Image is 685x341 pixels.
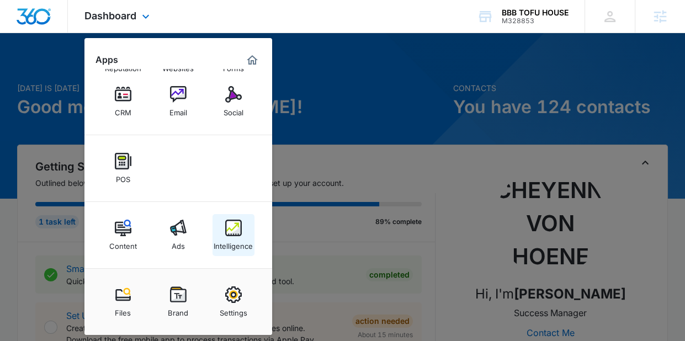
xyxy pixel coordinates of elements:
img: tab_keywords_by_traffic_grey.svg [110,64,119,73]
div: Ads [172,236,185,251]
div: CRM [115,103,131,117]
a: Email [157,81,199,122]
a: Files [102,281,144,323]
a: Ads [157,214,199,256]
a: POS [102,147,144,189]
div: Brand [168,303,188,317]
div: account name [502,8,569,17]
a: Brand [157,281,199,323]
div: Settings [220,303,247,317]
div: Domain: [DOMAIN_NAME] [29,29,121,38]
div: Domain Overview [42,65,99,72]
a: Content [102,214,144,256]
a: CRM [102,81,144,122]
img: tab_domain_overview_orange.svg [30,64,39,73]
div: Email [169,103,187,117]
div: v 4.0.25 [31,18,54,26]
div: account id [502,17,569,25]
div: Content [109,236,137,251]
a: Settings [213,281,254,323]
a: Social [213,81,254,122]
span: Dashboard [84,10,136,22]
img: website_grey.svg [18,29,26,38]
div: Keywords by Traffic [122,65,186,72]
a: Intelligence [213,214,254,256]
div: Social [224,103,243,117]
h2: Apps [95,55,118,65]
img: logo_orange.svg [18,18,26,26]
div: Intelligence [214,236,253,251]
div: POS [116,169,130,184]
a: Marketing 360® Dashboard [243,51,261,69]
div: Files [115,303,131,317]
